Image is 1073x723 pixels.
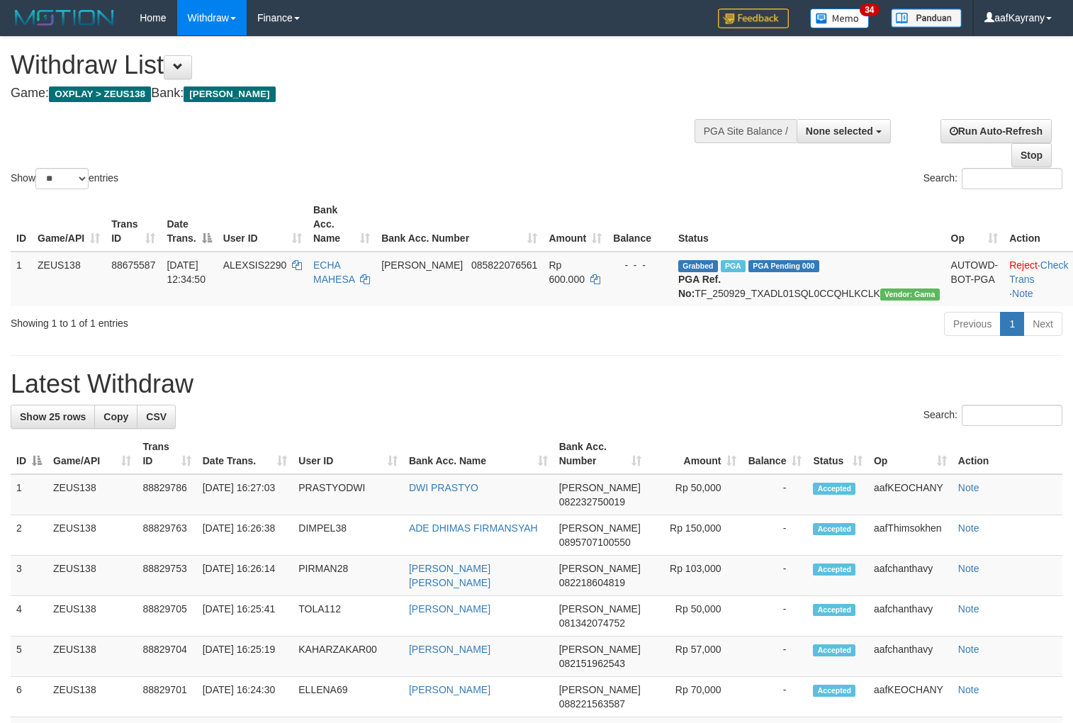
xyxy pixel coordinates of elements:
[813,604,855,616] span: Accepted
[106,197,161,252] th: Trans ID: activate to sort column ascending
[137,637,196,677] td: 88829704
[47,556,137,596] td: ZEUS138
[607,197,673,252] th: Balance
[293,474,403,515] td: PRASTYODWI
[813,483,855,495] span: Accepted
[409,644,490,655] a: [PERSON_NAME]
[559,684,641,695] span: [PERSON_NAME]
[813,564,855,576] span: Accepted
[647,596,743,637] td: Rp 50,000
[32,197,106,252] th: Game/API: activate to sort column ascending
[137,596,196,637] td: 88829705
[721,260,746,272] span: Marked by aafpengsreynich
[647,474,743,515] td: Rp 50,000
[742,434,807,474] th: Balance: activate to sort column ascending
[958,563,979,574] a: Note
[958,644,979,655] a: Note
[47,596,137,637] td: ZEUS138
[11,51,701,79] h1: Withdraw List
[197,434,293,474] th: Date Trans.: activate to sort column ascending
[940,119,1052,143] a: Run Auto-Refresh
[409,522,538,534] a: ADE DHIMAS FIRMANSYAH
[559,644,641,655] span: [PERSON_NAME]
[860,4,879,16] span: 34
[923,405,1062,426] label: Search:
[958,522,979,534] a: Note
[137,677,196,717] td: 88829701
[742,515,807,556] td: -
[953,434,1062,474] th: Action
[308,197,376,252] th: Bank Acc. Name: activate to sort column ascending
[945,197,1004,252] th: Op: activate to sort column ascending
[103,411,128,422] span: Copy
[11,556,47,596] td: 3
[647,556,743,596] td: Rp 103,000
[559,482,641,493] span: [PERSON_NAME]
[613,258,667,272] div: - - -
[293,637,403,677] td: KAHARZAKAR00
[678,260,718,272] span: Grabbed
[673,252,945,306] td: TF_250929_TXADL01SQL0CCQHLKCLK
[32,252,106,306] td: ZEUS138
[137,405,176,429] a: CSV
[197,596,293,637] td: [DATE] 16:25:41
[1011,143,1052,167] a: Stop
[381,259,463,271] span: [PERSON_NAME]
[218,197,308,252] th: User ID: activate to sort column ascending
[11,252,32,306] td: 1
[944,312,1001,336] a: Previous
[49,86,151,102] span: OXPLAY > ZEUS138
[868,637,953,677] td: aafchanthavy
[962,405,1062,426] input: Search:
[810,9,870,28] img: Button%20Memo.svg
[11,434,47,474] th: ID: activate to sort column descending
[409,684,490,695] a: [PERSON_NAME]
[94,405,137,429] a: Copy
[559,603,641,615] span: [PERSON_NAME]
[549,259,585,285] span: Rp 600.000
[868,596,953,637] td: aafchanthavy
[293,596,403,637] td: TOLA112
[559,496,625,508] span: Copy 082232750019 to clipboard
[197,637,293,677] td: [DATE] 16:25:19
[11,370,1062,398] h1: Latest Withdraw
[11,7,118,28] img: MOTION_logo.png
[880,288,940,301] span: Vendor URL: https://trx31.1velocity.biz
[409,563,490,588] a: [PERSON_NAME] [PERSON_NAME]
[11,86,701,101] h4: Game: Bank:
[958,603,979,615] a: Note
[111,259,155,271] span: 88675587
[471,259,537,271] span: Copy 085822076561 to clipboard
[647,637,743,677] td: Rp 57,000
[958,684,979,695] a: Note
[806,125,873,137] span: None selected
[293,677,403,717] td: ELLENA69
[197,677,293,717] td: [DATE] 16:24:30
[797,119,891,143] button: None selected
[695,119,797,143] div: PGA Site Balance /
[868,556,953,596] td: aafchanthavy
[47,637,137,677] td: ZEUS138
[197,556,293,596] td: [DATE] 16:26:14
[47,515,137,556] td: ZEUS138
[20,411,86,422] span: Show 25 rows
[559,522,641,534] span: [PERSON_NAME]
[813,685,855,697] span: Accepted
[11,515,47,556] td: 2
[868,677,953,717] td: aafKEOCHANY
[47,677,137,717] td: ZEUS138
[47,474,137,515] td: ZEUS138
[962,168,1062,189] input: Search:
[559,537,631,548] span: Copy 0895707100550 to clipboard
[647,434,743,474] th: Amount: activate to sort column ascending
[11,168,118,189] label: Show entries
[167,259,206,285] span: [DATE] 12:34:50
[647,677,743,717] td: Rp 70,000
[293,515,403,556] td: DIMPEL38
[409,482,478,493] a: DWI PRASTYO
[559,617,625,629] span: Copy 081342074752 to clipboard
[868,474,953,515] td: aafKEOCHANY
[313,259,354,285] a: ECHA MAHESA
[891,9,962,28] img: panduan.png
[197,474,293,515] td: [DATE] 16:27:03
